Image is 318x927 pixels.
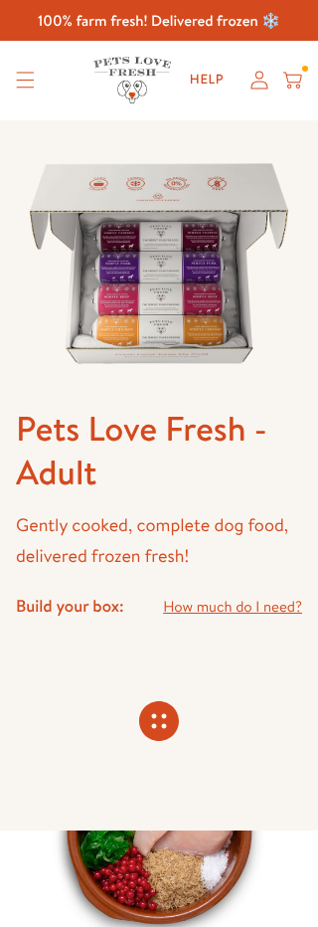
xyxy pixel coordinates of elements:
p: Gently cooked, complete dog food, delivered frozen fresh! [16,510,302,571]
summary: Translation missing: en.sections.header.menu [1,57,50,103]
h1: Pets Love Fresh - Adult [16,407,302,496]
svg: Connecting store [139,701,179,741]
a: Help [175,62,238,98]
a: How much do I need? [163,594,302,620]
img: Pets Love Fresh - Adult [16,120,302,407]
img: Pets Love Fresh [93,57,171,103]
h4: Build your box: [16,596,124,618]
